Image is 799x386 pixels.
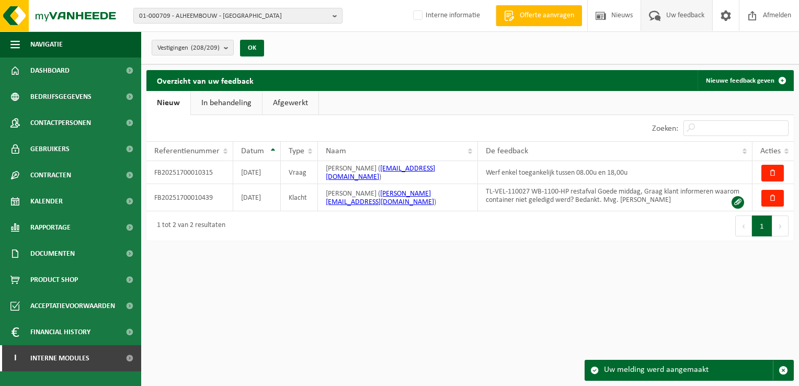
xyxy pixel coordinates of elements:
a: In behandeling [191,91,262,115]
div: Uw melding werd aangemaakt [604,360,773,380]
span: Offerte aanvragen [517,10,577,21]
span: Interne modules [30,345,89,371]
button: Vestigingen(208/209) [152,40,234,55]
td: [DATE] [233,184,281,211]
span: Kalender [30,188,63,214]
a: Nieuw [146,91,190,115]
td: FB20251700010439 [146,184,233,211]
span: Contactpersonen [30,110,91,136]
span: Referentienummer [154,147,220,155]
span: Vestigingen [157,40,220,56]
span: Type [289,147,304,155]
span: 01-000709 - ALHEEMBOUW - [GEOGRAPHIC_DATA] [139,8,328,24]
span: Financial History [30,319,90,345]
span: Datum [241,147,264,155]
div: 1 tot 2 van 2 resultaten [152,217,225,235]
a: [PERSON_NAME][EMAIL_ADDRESS][DOMAIN_NAME] [326,190,434,206]
span: De feedback [486,147,528,155]
span: Rapportage [30,214,71,241]
td: FB20251700010315 [146,161,233,184]
a: Afgewerkt [262,91,318,115]
label: Interne informatie [411,8,480,24]
label: Zoeken: [652,124,678,133]
td: [PERSON_NAME] ( ) [318,161,478,184]
span: Acceptatievoorwaarden [30,293,115,319]
td: Klacht [281,184,318,211]
span: Product Shop [30,267,78,293]
span: [PERSON_NAME] ( ) [326,190,436,206]
span: Gebruikers [30,136,70,162]
button: Next [772,215,789,236]
span: Naam [326,147,346,155]
a: [EMAIL_ADDRESS][DOMAIN_NAME] [326,165,435,181]
td: TL-VEL-110027 WB-1100-HP restafval Goede middag, Graag klant informeren waarom container niet gel... [478,184,752,211]
span: Documenten [30,241,75,267]
count: (208/209) [191,44,220,51]
a: Nieuwe feedback geven [698,70,793,91]
span: Acties [760,147,781,155]
span: Navigatie [30,31,63,58]
span: Contracten [30,162,71,188]
button: OK [240,40,264,56]
button: 1 [752,215,772,236]
button: Previous [735,215,752,236]
button: 01-000709 - ALHEEMBOUW - [GEOGRAPHIC_DATA] [133,8,343,24]
span: I [10,345,20,371]
td: Vraag [281,161,318,184]
span: Bedrijfsgegevens [30,84,92,110]
h2: Overzicht van uw feedback [146,70,264,90]
td: [DATE] [233,161,281,184]
a: Offerte aanvragen [496,5,582,26]
td: Werf enkel toegankelijk tussen 08.00u en 18,00u [478,161,752,184]
span: Dashboard [30,58,70,84]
